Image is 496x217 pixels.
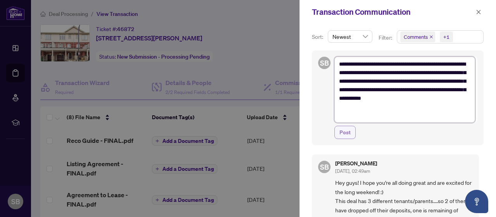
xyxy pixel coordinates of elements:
span: Post [339,126,351,139]
h5: [PERSON_NAME] [335,161,377,166]
p: Sort: [312,33,325,41]
span: close [476,9,481,15]
span: Comments [404,33,428,41]
p: Filter: [379,33,393,42]
div: +1 [443,33,449,41]
span: close [429,35,433,39]
div: Transaction Communication [312,6,474,18]
span: SB [320,57,329,68]
button: Post [334,126,356,139]
button: Open asap [465,190,488,213]
span: [DATE], 02:49am [335,168,370,174]
span: Comments [400,31,435,42]
span: SB [320,161,329,172]
span: Newest [332,31,368,42]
